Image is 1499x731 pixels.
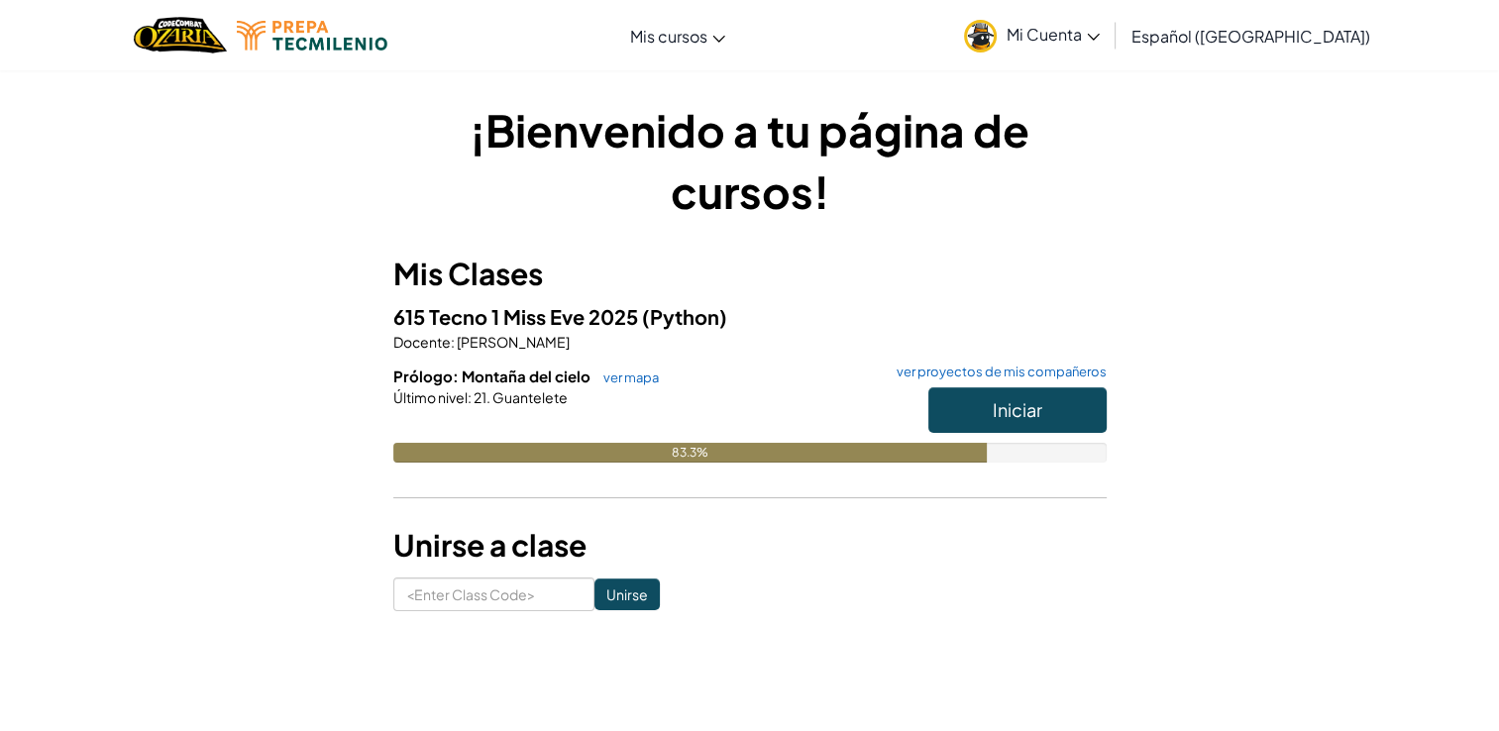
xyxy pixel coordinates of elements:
img: Tecmilenio logo [237,21,387,51]
span: : [451,333,455,351]
span: Último nivel [393,388,468,406]
img: avatar [964,20,997,52]
h3: Unirse a clase [393,523,1107,568]
a: Mis cursos [620,9,735,62]
span: Docente [393,333,451,351]
a: Mi Cuenta [954,4,1110,66]
span: 615 Tecno 1 Miss Eve 2025 [393,304,642,329]
span: : [468,388,472,406]
span: Español ([GEOGRAPHIC_DATA]) [1131,26,1370,47]
h3: Mis Clases [393,252,1107,296]
h1: ¡Bienvenido a tu página de cursos! [393,99,1107,222]
a: ver proyectos de mis compañeros [887,365,1107,378]
span: (Python) [642,304,727,329]
span: Prólogo: Montaña del cielo [393,366,593,385]
span: Guantelete [490,388,568,406]
input: Unirse [594,578,660,610]
a: Ozaria by CodeCombat logo [134,15,226,55]
div: 83.3% [393,443,988,463]
span: Mi Cuenta [1007,24,1100,45]
span: 21. [472,388,490,406]
input: <Enter Class Code> [393,577,594,611]
button: Iniciar [928,387,1107,433]
a: Español ([GEOGRAPHIC_DATA]) [1122,9,1380,62]
a: ver mapa [593,369,659,385]
img: Home [134,15,226,55]
span: Iniciar [993,398,1042,421]
span: [PERSON_NAME] [455,333,570,351]
span: Mis cursos [630,26,707,47]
